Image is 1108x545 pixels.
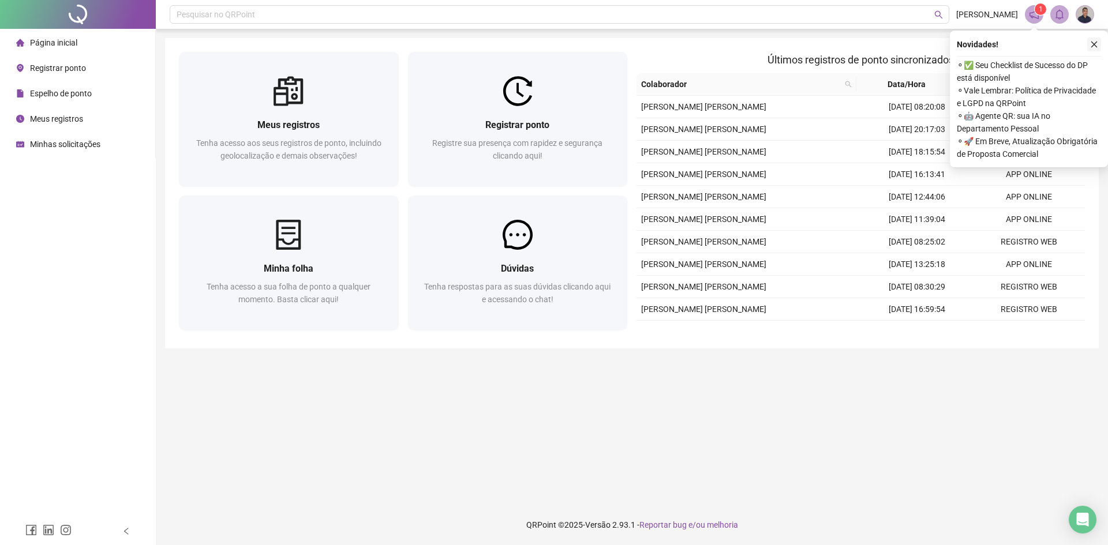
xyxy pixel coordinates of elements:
[861,208,973,231] td: [DATE] 11:39:04
[956,8,1018,21] span: [PERSON_NAME]
[30,38,77,47] span: Página inicial
[1035,3,1046,15] sup: 1
[845,81,852,88] span: search
[641,192,766,201] span: [PERSON_NAME] [PERSON_NAME]
[973,208,1085,231] td: APP ONLINE
[179,196,399,330] a: Minha folhaTenha acesso a sua folha de ponto a qualquer momento. Basta clicar aqui!
[1039,5,1043,13] span: 1
[501,263,534,274] span: Dúvidas
[207,282,370,304] span: Tenha acesso a sua folha de ponto a qualquer momento. Basta clicar aqui!
[156,505,1108,545] footer: QRPoint © 2025 - 2.93.1 -
[641,125,766,134] span: [PERSON_NAME] [PERSON_NAME]
[973,163,1085,186] td: APP ONLINE
[25,524,37,536] span: facebook
[861,118,973,141] td: [DATE] 20:17:03
[973,276,1085,298] td: REGISTRO WEB
[973,186,1085,208] td: APP ONLINE
[16,39,24,47] span: home
[485,119,549,130] span: Registrar ponto
[641,237,766,246] span: [PERSON_NAME] [PERSON_NAME]
[30,63,86,73] span: Registrar ponto
[641,260,766,269] span: [PERSON_NAME] [PERSON_NAME]
[934,10,943,19] span: search
[641,78,840,91] span: Colaborador
[861,298,973,321] td: [DATE] 16:59:54
[179,52,399,186] a: Meus registrosTenha acesso aos seus registros de ponto, incluindo geolocalização e demais observa...
[861,321,973,343] td: [DATE] 08:21:22
[432,138,602,160] span: Registre sua presença com rapidez e segurança clicando aqui!
[30,114,83,123] span: Meus registros
[861,231,973,253] td: [DATE] 08:25:02
[973,298,1085,321] td: REGISTRO WEB
[861,78,953,91] span: Data/Hora
[1029,9,1039,20] span: notification
[861,276,973,298] td: [DATE] 08:30:29
[768,54,954,66] span: Últimos registros de ponto sincronizados
[957,59,1101,84] span: ⚬ ✅ Seu Checklist de Sucesso do DP está disponível
[60,524,72,536] span: instagram
[639,520,738,529] span: Reportar bug e/ou melhoria
[861,163,973,186] td: [DATE] 16:13:41
[957,84,1101,110] span: ⚬ Vale Lembrar: Política de Privacidade e LGPD na QRPoint
[861,141,973,163] td: [DATE] 18:15:54
[1054,9,1065,20] span: bell
[30,89,92,98] span: Espelho de ponto
[196,138,381,160] span: Tenha acesso aos seus registros de ponto, incluindo geolocalização e demais observações!
[408,52,628,186] a: Registrar pontoRegistre sua presença com rapidez e segurança clicando aqui!
[264,263,313,274] span: Minha folha
[641,215,766,224] span: [PERSON_NAME] [PERSON_NAME]
[1076,6,1094,23] img: 89255
[43,524,54,536] span: linkedin
[1090,40,1098,48] span: close
[424,282,611,304] span: Tenha respostas para as suas dúvidas clicando aqui e acessando o chat!
[861,186,973,208] td: [DATE] 12:44:06
[641,147,766,156] span: [PERSON_NAME] [PERSON_NAME]
[641,170,766,179] span: [PERSON_NAME] [PERSON_NAME]
[641,102,766,111] span: [PERSON_NAME] [PERSON_NAME]
[16,64,24,72] span: environment
[973,231,1085,253] td: REGISTRO WEB
[856,73,967,96] th: Data/Hora
[16,89,24,97] span: file
[861,96,973,118] td: [DATE] 08:20:08
[585,520,611,529] span: Versão
[843,76,854,93] span: search
[641,305,766,314] span: [PERSON_NAME] [PERSON_NAME]
[257,119,320,130] span: Meus registros
[30,140,100,149] span: Minhas solicitações
[973,253,1085,276] td: APP ONLINE
[641,282,766,291] span: [PERSON_NAME] [PERSON_NAME]
[16,115,24,123] span: clock-circle
[957,135,1101,160] span: ⚬ 🚀 Em Breve, Atualização Obrigatória de Proposta Comercial
[957,110,1101,135] span: ⚬ 🤖 Agente QR: sua IA no Departamento Pessoal
[16,140,24,148] span: schedule
[122,527,130,535] span: left
[973,321,1085,343] td: REGISTRO WEB
[408,196,628,330] a: DúvidasTenha respostas para as suas dúvidas clicando aqui e acessando o chat!
[861,253,973,276] td: [DATE] 13:25:18
[1069,506,1096,533] div: Open Intercom Messenger
[957,38,998,51] span: Novidades !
